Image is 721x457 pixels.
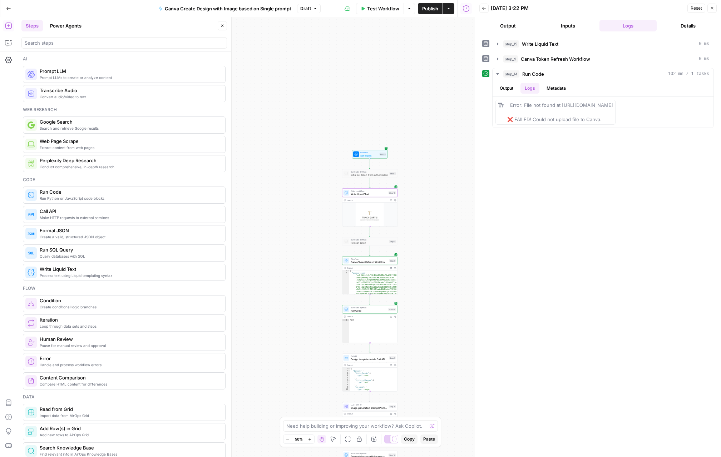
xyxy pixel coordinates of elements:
[342,189,397,227] div: Write Liquid TextWrite Liquid TextStep 15Output
[351,238,388,241] span: Run Code · Python
[347,364,388,367] div: Output
[351,258,388,260] span: Workflow
[522,40,558,48] span: Write Liquid Text
[660,20,717,31] button: Details
[40,68,219,75] span: Prompt LLM
[342,374,350,377] div: 4
[40,336,219,343] span: Human Review
[40,208,219,215] span: Call API
[40,304,219,310] span: Create conditional logic branches
[300,5,311,12] span: Draft
[40,157,219,164] span: Perplexity Deep Research
[40,323,219,329] span: Loop through data sets and steps
[351,190,387,193] span: Write Liquid Text
[390,172,396,175] div: Step 1
[40,75,219,80] span: Prompt LLMs to create or analyze content
[389,191,396,194] div: Step 15
[389,240,396,243] div: Step 2
[40,215,219,220] span: Make HTTP requests to external services
[40,188,219,195] span: Run Code
[347,199,388,202] div: Output
[369,246,370,256] g: Edge from step_2 to step_9
[40,195,219,201] span: Run Python or JavaScript code blocks
[40,234,219,240] span: Create a valid, structured JSON object
[520,83,539,94] button: Logs
[342,388,350,391] div: 10
[542,83,570,94] button: Metadata
[404,436,415,442] span: Copy
[40,413,219,418] span: Import data from AirOps Grid
[369,227,370,237] g: Edge from step_15 to step_2
[495,83,518,94] button: Output
[691,5,702,11] span: Reset
[342,237,397,246] div: Run Code · PythonRefresh tokenStep 2
[342,372,350,375] div: 3
[503,70,519,78] span: step_14
[23,106,226,113] div: Web research
[356,3,404,14] button: Test Workflow
[493,68,713,80] button: 102 ms / 1 tasks
[351,260,388,264] span: Canva Token Refresh Workflow
[342,370,350,372] div: 2
[297,4,321,13] button: Draft
[389,405,396,408] div: Step 11
[507,102,613,122] span: Error: File not found at [URL][DOMAIN_NAME] ❌ FAILED! Could not upload file to Canva.
[389,259,396,262] div: Step 9
[23,394,226,400] div: Data
[40,425,219,432] span: Add Row(s) in Grid
[342,354,397,392] div: Call APIDesign template details Call APIStep 4Output{ "dataset":{ "1title_header":{ "type":"text"...
[40,355,219,362] span: Error
[40,265,219,273] span: Write Liquid Text
[342,305,397,343] div: Run Code · PythonRun CodeStep 14Outputnull
[165,5,291,12] span: Canva Create Design with Image based on Single prompt
[40,273,219,278] span: Process text using Liquid templating syntax
[342,368,350,370] div: 1
[493,80,713,128] div: 102 ms / 1 tasks
[351,403,387,406] span: LLM · GPT-4.1
[351,173,388,177] span: Initial get token from authorization
[342,384,350,386] div: 8
[28,377,35,384] img: vrinnnclop0vshvmafd7ip1g7ohf
[401,434,418,444] button: Copy
[351,452,387,455] span: Run Code · Python
[295,436,303,442] span: 50%
[351,406,387,409] span: Image generation prompt Prompt LLM
[351,241,388,244] span: Refresh token
[23,56,226,62] div: Ai
[351,192,387,196] span: Write Liquid Text
[40,138,219,145] span: Web Page Scrape
[40,451,219,457] span: Find relevant info in AirOps Knowledge Bases
[342,382,350,384] div: 7
[699,56,709,62] span: 0 ms
[347,267,388,269] div: Output
[503,55,518,63] span: step_9
[342,270,350,272] div: 1
[46,20,86,31] button: Power Agents
[342,150,397,159] div: WorkflowSet InputsInputs
[25,39,224,46] input: Search steps
[348,386,350,389] span: Toggle code folding, rows 9 through 11
[351,306,387,309] span: Run Code · Python
[351,355,388,358] span: Call API
[342,377,350,379] div: 5
[351,357,388,361] span: Design template details Call API
[369,294,370,305] g: Edge from step_9 to step_14
[347,412,388,415] div: Output
[380,153,386,156] div: Inputs
[369,440,370,451] g: Edge from step_11 to step_10
[40,444,219,451] span: Search Knowledge Base
[40,406,219,413] span: Read from Grid
[342,391,350,393] div: 11
[21,20,43,31] button: Steps
[40,374,219,381] span: Content Comparison
[369,159,370,169] g: Edge from start to step_1
[539,20,597,31] button: Inputs
[360,154,378,157] span: Set Inputs
[40,94,219,100] span: Convert audio/video to text
[23,177,226,183] div: Code
[342,203,397,231] img: 266n70m3d7rasqwpj9berhhon3ux
[367,5,399,12] span: Test Workflow
[360,151,378,154] span: Workflow
[493,38,713,50] button: 0 ms
[40,253,219,259] span: Query databases with SQL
